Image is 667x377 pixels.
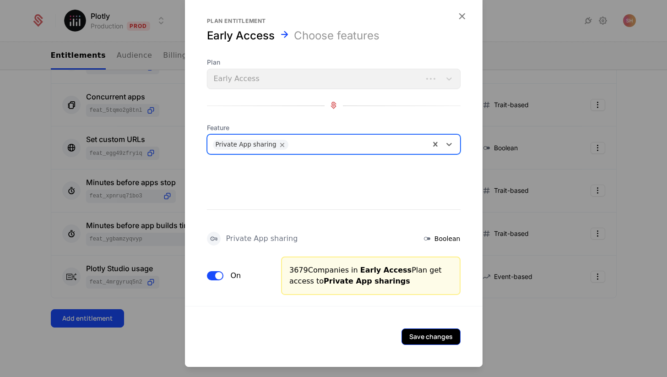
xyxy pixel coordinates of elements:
[216,139,277,149] div: Private App sharing
[207,123,461,132] span: Feature
[231,270,241,281] label: On
[207,57,461,66] span: Plan
[434,234,461,243] span: Boolean
[324,276,410,285] span: Private App sharings
[360,265,412,274] span: Early Access
[289,264,452,286] div: 3679 Companies in Plan get access to
[226,235,298,242] div: Private App sharing
[401,328,461,344] button: Save changes
[294,28,380,43] div: Choose features
[207,28,275,43] div: Early Access
[277,139,288,149] div: Remove Private App sharing
[207,17,461,24] div: Plan entitlement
